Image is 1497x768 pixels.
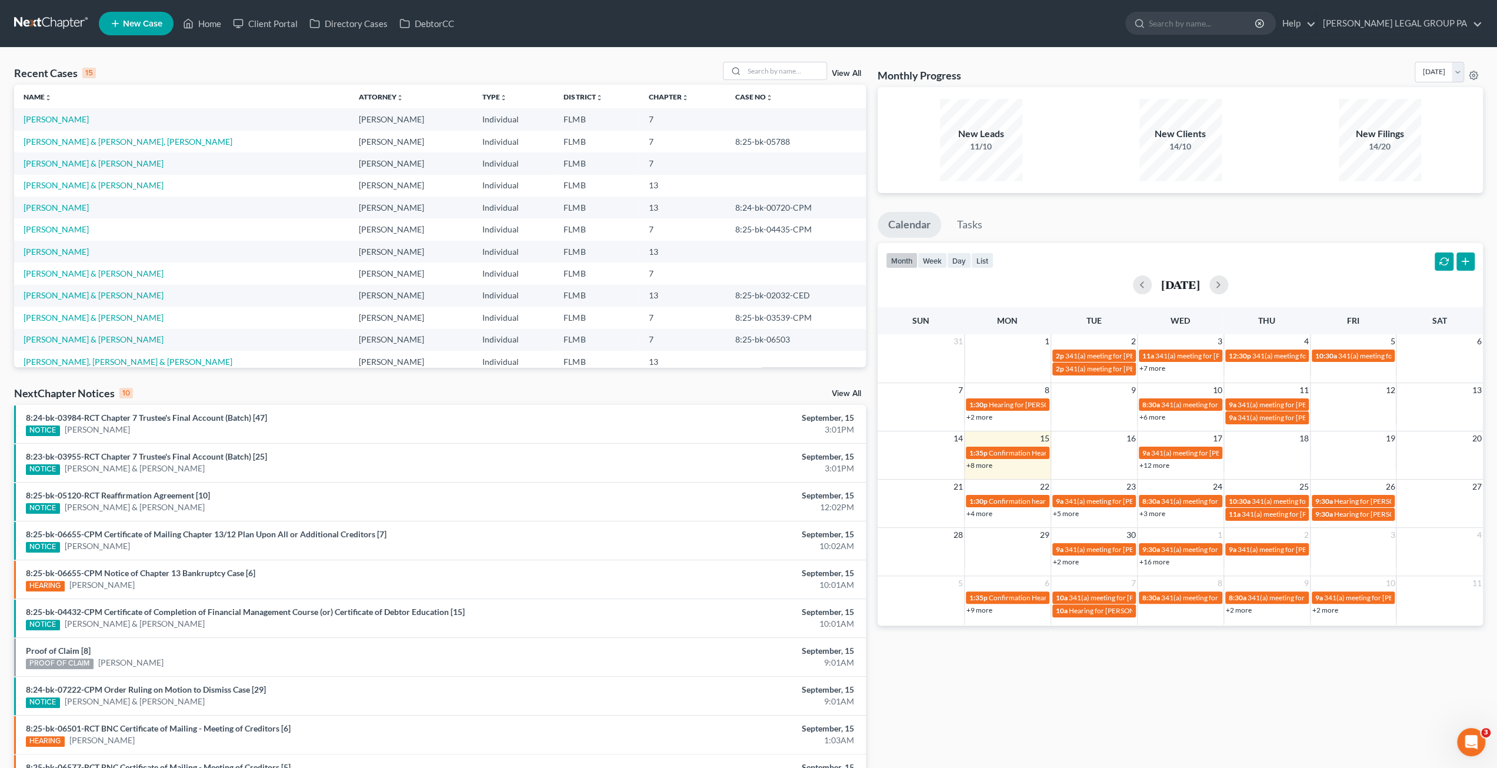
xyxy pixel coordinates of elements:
[473,197,554,218] td: Individual
[349,108,473,130] td: [PERSON_NAME]
[473,152,554,174] td: Individual
[969,497,988,506] span: 1:30p
[1298,383,1310,397] span: 11
[1389,528,1396,542] span: 3
[1142,545,1160,554] span: 9:30a
[473,351,554,373] td: Individual
[1229,351,1251,360] span: 12:30p
[1056,593,1068,602] span: 10a
[349,152,473,174] td: [PERSON_NAME]
[349,329,473,351] td: [PERSON_NAME]
[1065,497,1178,506] span: 341(a) meeting for [PERSON_NAME]
[26,490,210,500] a: 8:25-bk-05120-RCT Reaffirmation Agreement [10]
[1056,364,1064,373] span: 2p
[1339,127,1421,141] div: New Filings
[24,334,164,344] a: [PERSON_NAME] & [PERSON_NAME]
[1212,383,1223,397] span: 10
[1471,576,1483,590] span: 11
[952,480,964,494] span: 21
[1056,606,1068,615] span: 10a
[24,357,232,367] a: [PERSON_NAME], [PERSON_NAME] & [PERSON_NAME]
[744,62,826,79] input: Search by name...
[966,413,992,421] a: +2 more
[554,285,639,307] td: FLMB
[554,131,639,152] td: FLMB
[349,262,473,284] td: [PERSON_NAME]
[1130,383,1137,397] span: 9
[123,19,162,28] span: New Case
[1043,334,1051,348] span: 1
[649,92,689,101] a: Chapterunfold_more
[639,175,726,197] td: 13
[832,69,861,78] a: View All
[1142,593,1160,602] span: 8:30a
[45,94,52,101] i: unfold_more
[1303,576,1310,590] span: 9
[989,593,1123,602] span: Confirmation Hearing for [PERSON_NAME]
[1229,497,1251,506] span: 10:30a
[639,197,726,218] td: 13
[1229,413,1236,422] span: 9a
[1216,528,1223,542] span: 1
[69,734,135,746] a: [PERSON_NAME]
[639,285,726,307] td: 13
[1139,127,1222,141] div: New Clients
[946,212,993,238] a: Tasks
[586,618,854,630] div: 10:01AM
[940,127,1022,141] div: New Leads
[1384,431,1396,445] span: 19
[65,618,205,630] a: [PERSON_NAME] & [PERSON_NAME]
[26,542,60,553] div: NOTICE
[1312,606,1338,614] a: +2 more
[304,13,394,34] a: Directory Cases
[1432,315,1447,325] span: Sat
[1481,728,1491,737] span: 3
[473,262,554,284] td: Individual
[1238,400,1351,409] span: 341(a) meeting for [PERSON_NAME]
[957,383,964,397] span: 7
[554,218,639,240] td: FLMB
[1216,576,1223,590] span: 8
[473,329,554,351] td: Individual
[1334,510,1482,518] span: Hearing for [PERSON_NAME] [PERSON_NAME]
[396,94,404,101] i: unfold_more
[26,646,91,656] a: Proof of Claim [8]
[69,579,135,591] a: [PERSON_NAME]
[878,68,961,82] h3: Monthly Progress
[65,424,130,435] a: [PERSON_NAME]
[554,351,639,373] td: FLMB
[1476,528,1483,542] span: 4
[1161,545,1275,554] span: 341(a) meeting for [PERSON_NAME]
[1303,334,1310,348] span: 4
[726,285,866,307] td: 8:25-bk-02032-CED
[1242,510,1355,518] span: 341(a) meeting for [PERSON_NAME]
[1229,400,1236,409] span: 9a
[1069,606,1161,615] span: Hearing for [PERSON_NAME]
[65,696,205,707] a: [PERSON_NAME] & [PERSON_NAME]
[65,463,205,474] a: [PERSON_NAME] & [PERSON_NAME]
[1298,480,1310,494] span: 25
[26,451,267,461] a: 8:23-bk-03955-RCT Chapter 7 Trustee's Final Account (Batch) [25]
[639,152,726,174] td: 7
[726,218,866,240] td: 8:25-bk-04435-CPM
[1216,334,1223,348] span: 3
[1229,593,1246,602] span: 8:30a
[586,723,854,734] div: September, 15
[26,581,65,591] div: HEARING
[940,141,1022,152] div: 11/10
[24,268,164,278] a: [PERSON_NAME] & [PERSON_NAME]
[1471,431,1483,445] span: 20
[1389,334,1396,348] span: 5
[586,579,854,591] div: 10:01AM
[98,657,164,669] a: [PERSON_NAME]
[1334,497,1482,506] span: Hearing for [PERSON_NAME] [PERSON_NAME]
[26,413,267,423] a: 8:24-bk-03984-RCT Chapter 7 Trustee's Final Account (Batch) [47]
[1317,13,1482,34] a: [PERSON_NAME] LEGAL GROUP PA
[586,424,854,435] div: 3:01PM
[65,540,130,552] a: [PERSON_NAME]
[1149,12,1256,34] input: Search by name...
[595,94,602,101] i: unfold_more
[349,351,473,373] td: [PERSON_NAME]
[1056,351,1064,360] span: 2p
[1142,448,1150,457] span: 9a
